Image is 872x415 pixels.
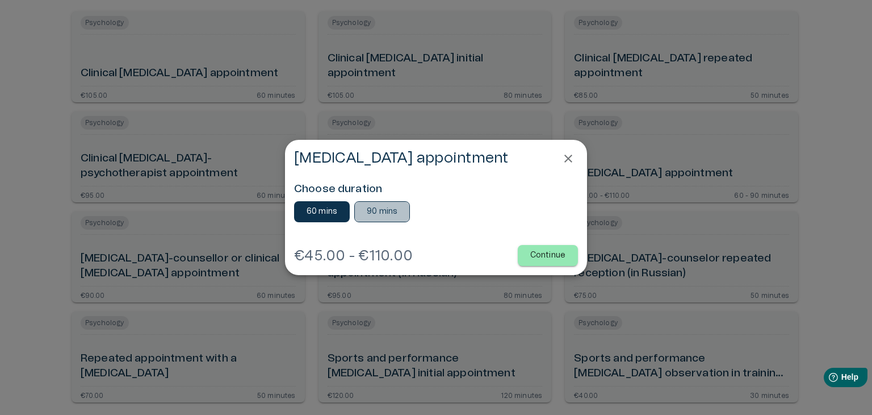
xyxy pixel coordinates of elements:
[294,247,413,265] h4: €45.00 - €110.00
[294,149,509,167] h4: [MEDICAL_DATA] appointment
[559,149,578,168] button: Close
[294,182,578,197] h6: Choose duration
[367,206,397,218] p: 90 mins
[307,206,337,218] p: 60 mins
[530,250,565,262] p: Continue
[783,363,872,395] iframe: Help widget launcher
[294,201,350,222] button: 60 mins
[354,201,410,222] button: 90 mins
[518,245,578,266] button: Continue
